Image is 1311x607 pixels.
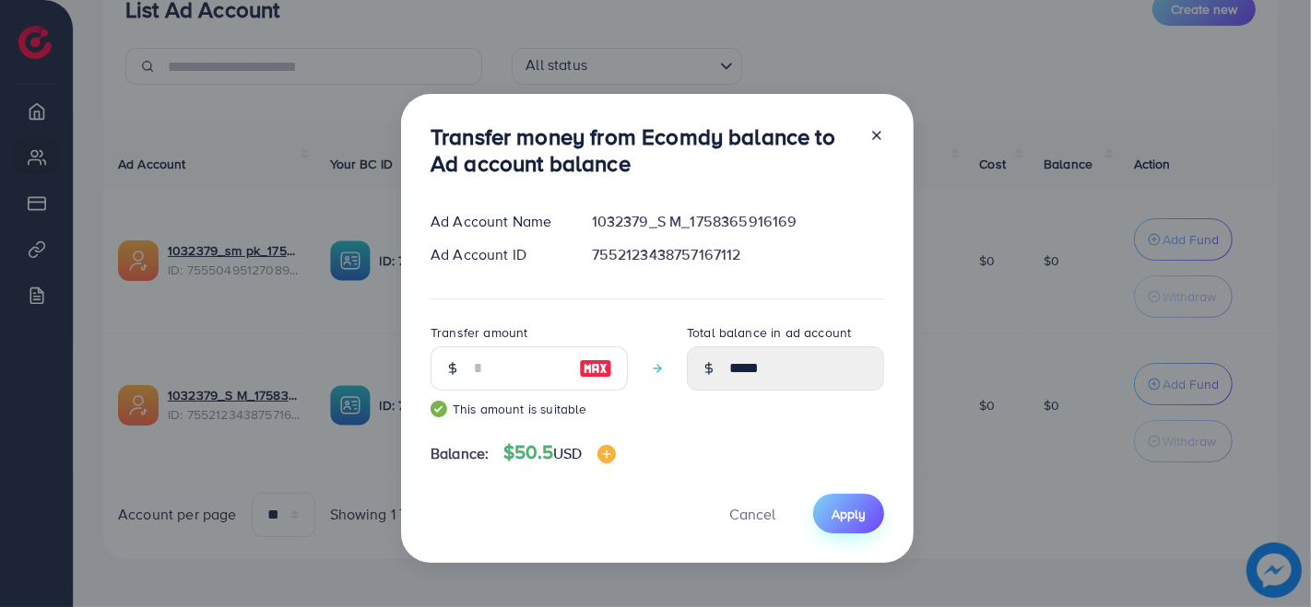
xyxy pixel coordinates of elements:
button: Cancel [706,494,798,533]
span: Cancel [729,504,775,524]
label: Transfer amount [431,323,527,342]
div: Ad Account ID [416,244,577,265]
h4: $50.5 [503,441,615,464]
span: Balance: [431,443,489,464]
button: Apply [813,494,884,533]
div: 1032379_S M_1758365916169 [577,211,899,232]
div: 7552123438757167112 [577,244,899,265]
span: USD [553,443,582,463]
img: image [597,445,616,463]
small: This amount is suitable [431,400,628,418]
div: Ad Account Name [416,211,577,232]
label: Total balance in ad account [687,323,851,342]
img: guide [431,401,447,417]
span: Apply [832,505,866,523]
h3: Transfer money from Ecomdy balance to Ad account balance [431,123,855,177]
img: image [579,357,612,379]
